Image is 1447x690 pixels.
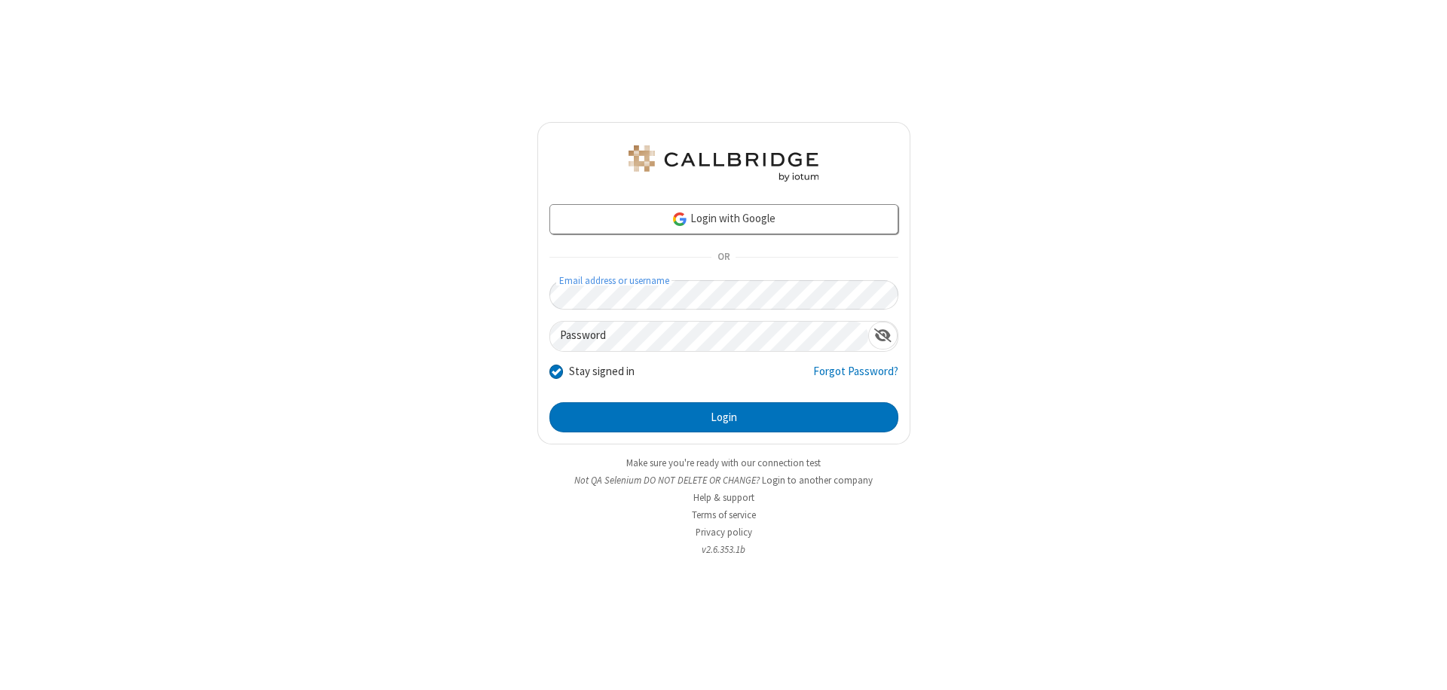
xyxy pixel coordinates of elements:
label: Stay signed in [569,363,635,380]
button: Login to another company [762,473,873,487]
img: QA Selenium DO NOT DELETE OR CHANGE [626,145,821,182]
a: Login with Google [549,204,898,234]
input: Email address or username [549,280,898,310]
img: google-icon.png [671,211,688,227]
a: Make sure you're ready with our connection test [626,456,821,469]
li: Not QA Selenium DO NOT DELETE OR CHANGE? [537,473,910,487]
div: Show password [868,322,898,350]
li: v2.6.353.1b [537,542,910,557]
button: Login [549,402,898,432]
a: Privacy policy [696,526,752,539]
a: Forgot Password? [813,363,898,392]
a: Terms of service [692,508,756,521]
a: Help & support [693,491,754,504]
input: Password [550,322,868,351]
span: OR [711,247,736,268]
